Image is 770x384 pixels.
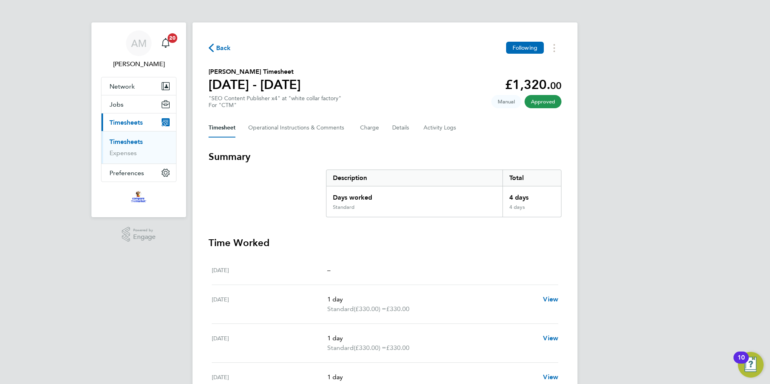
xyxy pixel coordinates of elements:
h1: [DATE] - [DATE] [209,77,301,93]
span: Amy McDonnell [101,59,176,69]
span: (£330.00) = [354,344,386,352]
p: 1 day [327,333,537,343]
span: View [543,373,558,381]
div: Total [503,170,561,186]
div: [DATE] [212,265,327,275]
img: bglgroup-logo-retina.png [131,190,146,203]
span: £330.00 [386,305,409,313]
span: Following [513,44,537,51]
button: Following [506,42,544,54]
a: Expenses [109,149,137,157]
div: Days worked [326,186,503,204]
div: [DATE] [212,333,327,353]
p: 1 day [327,372,537,382]
a: AM[PERSON_NAME] [101,30,176,69]
div: Standard [333,204,355,210]
span: 00 [550,80,561,91]
span: AM [131,38,147,49]
a: Go to home page [101,190,176,203]
span: View [543,334,558,342]
div: [DATE] [212,295,327,314]
a: Powered byEngage [122,227,156,242]
div: "SEO Content Publisher x4" at "white collar factory" [209,95,341,109]
span: £330.00 [386,344,409,352]
p: 1 day [327,295,537,304]
app-decimal: £1,320. [505,77,561,92]
nav: Main navigation [91,22,186,217]
span: (£330.00) = [354,305,386,313]
span: Engage [133,234,156,241]
button: Open Resource Center, 10 new notifications [738,352,764,378]
div: 4 days [503,204,561,217]
span: This timesheet was manually created. [491,95,521,108]
button: Charge [360,118,379,137]
button: Details [392,118,411,137]
a: 20 [158,30,174,56]
a: Timesheets [109,138,143,146]
span: Standard [327,304,354,314]
span: 20 [168,33,177,43]
span: Powered by [133,227,156,234]
div: Description [326,170,503,186]
div: Timesheets [101,131,176,164]
div: 10 [738,358,745,368]
span: Back [216,43,231,53]
span: Timesheets [109,119,143,126]
span: Jobs [109,101,124,108]
div: 4 days [503,186,561,204]
div: Summary [326,170,561,217]
a: View [543,372,558,382]
span: This timesheet has been approved. [525,95,561,108]
span: Network [109,83,135,90]
a: View [543,333,558,343]
button: Operational Instructions & Comments [248,118,347,137]
h2: [PERSON_NAME] Timesheet [209,67,301,77]
button: Network [101,77,176,95]
button: Activity Logs [423,118,457,137]
button: Timesheet [209,118,235,137]
h3: Summary [209,150,561,163]
span: Preferences [109,169,144,177]
span: Standard [327,343,354,353]
span: View [543,295,558,303]
button: Back [209,43,231,53]
button: Jobs [101,95,176,113]
div: For "CTM" [209,102,341,109]
h3: Time Worked [209,236,561,249]
span: – [327,266,330,274]
button: Timesheets Menu [547,42,561,54]
button: Timesheets [101,113,176,131]
a: View [543,295,558,304]
button: Preferences [101,164,176,182]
